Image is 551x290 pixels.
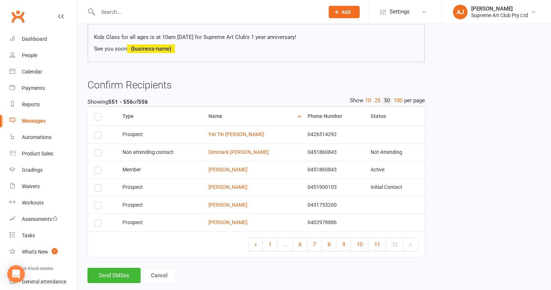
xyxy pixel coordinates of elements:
a: General attendance kiosk mode [9,274,77,290]
strong: 551 - 556 [108,99,133,105]
td: Prospect [116,126,202,143]
a: Cancel [142,268,176,283]
a: Payments [9,80,77,96]
div: Open Intercom Messenger [7,265,25,283]
span: 0426514292 [308,131,337,137]
a: Gradings [9,162,77,178]
a: 11 [368,238,386,251]
a: 1 [263,238,277,251]
div: [PERSON_NAME] [471,5,528,12]
a: » [403,238,418,251]
a: Clubworx [9,7,27,25]
input: Search... [96,7,319,17]
span: 0451900103 [308,184,337,190]
a: Assessments [9,211,77,227]
a: People [9,47,77,64]
div: Gradings [22,167,43,173]
div: People [22,52,37,58]
span: 6 [298,241,301,248]
div: AJ [453,5,468,19]
div: Automations [22,134,51,140]
td: Not Attending [364,143,424,161]
a: What's New1 [9,244,77,260]
a: Messages [9,113,77,129]
a: 25 [373,97,382,104]
a: 10 [363,97,373,104]
th: Type [116,107,202,126]
a: … [277,238,293,251]
span: 0402978886 [308,219,337,225]
td: Prospect [116,178,202,196]
div: Reports [22,102,40,107]
a: Reports [9,96,77,113]
span: 0451860843 [308,167,337,172]
a: 6 [293,238,307,251]
div: Messages [22,118,46,124]
div: Supreme Art Club Pty Ltd [471,12,528,19]
span: 11 [374,241,380,248]
th: Phone Number [301,107,364,126]
a: 9 [336,238,351,251]
td: Member [116,161,202,178]
a: Yat Tin [PERSON_NAME] [208,131,264,137]
div: Workouts [22,200,44,206]
div: Product Sales [22,151,53,156]
div: Dashboard [22,36,47,42]
td: Active [364,161,424,178]
div: General attendance [22,279,66,285]
th: Status [364,107,424,126]
a: Calendar [9,64,77,80]
a: Tasks [9,227,77,244]
span: 1 [269,241,271,248]
span: 7 [313,241,316,248]
button: Send SMSes [87,268,141,283]
div: Assessments [22,216,58,222]
a: Dashboard [9,31,77,47]
a: « [249,238,263,251]
a: Denmark [PERSON_NAME] [208,149,269,155]
a: 12 [386,238,403,251]
div: Show per page [350,97,425,104]
a: 10 [351,238,368,251]
a: [PERSON_NAME] [208,219,247,225]
a: 100 [392,97,404,104]
button: Add [329,6,360,18]
th: Name [202,107,301,126]
td: Prospect [116,196,202,214]
a: Automations [9,129,77,146]
span: Settings [390,4,410,20]
a: 50 [382,97,392,104]
div: What's New [22,249,48,255]
div: Payments [22,85,45,91]
div: Tasks [22,233,35,238]
span: 0451860843 [308,149,337,155]
span: 12 [392,241,398,248]
p: Kids Class for all ages is at 10am [DATE] for Supreme Art Club's 1 year anniversary! [94,33,418,41]
span: 10 [357,241,363,248]
span: Add [341,9,351,15]
a: Waivers [9,178,77,195]
a: [PERSON_NAME] [208,184,247,190]
p: See you soon [94,44,418,53]
a: [PERSON_NAME] [208,202,247,208]
a: 7 [307,238,322,251]
a: [PERSON_NAME] [208,167,247,172]
a: 8 [322,238,336,251]
strong: 556 [138,99,148,105]
a: Workouts [9,195,77,211]
div: Calendar [22,69,42,75]
h3: Confirm Recipients [87,80,425,91]
span: 0431753200 [308,202,337,208]
span: 9 [342,241,345,248]
td: Non attending contact [116,143,202,161]
div: Waivers [22,183,40,189]
a: Product Sales [9,146,77,162]
td: Prospect [116,214,202,231]
span: 8 [328,241,331,248]
td: Initial Contact [364,178,424,196]
div: Showing of [87,98,425,107]
span: 1 [52,248,58,254]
